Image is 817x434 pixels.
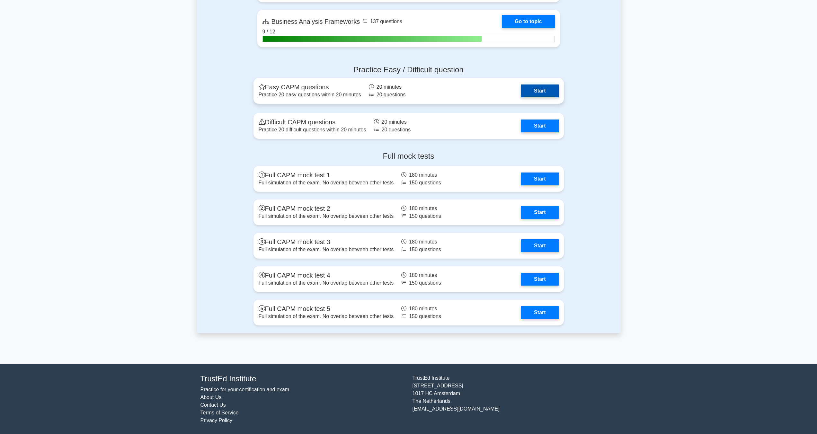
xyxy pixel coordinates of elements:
[200,374,405,384] h4: TrustEd Institute
[200,387,289,392] a: Practice for your certification and exam
[521,120,558,132] a: Start
[521,173,558,185] a: Start
[521,306,558,319] a: Start
[200,410,239,415] a: Terms of Service
[521,84,558,97] a: Start
[200,402,226,408] a: Contact Us
[521,239,558,252] a: Start
[253,65,564,75] h4: Practice Easy / Difficult question
[521,206,558,219] a: Start
[200,394,222,400] a: About Us
[502,15,555,28] a: Go to topic
[409,374,621,425] div: TrustEd Institute [STREET_ADDRESS] 1017 HC Amsterdam The Netherlands [EMAIL_ADDRESS][DOMAIN_NAME]
[521,273,558,286] a: Start
[253,152,564,161] h4: Full mock tests
[200,418,233,423] a: Privacy Policy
